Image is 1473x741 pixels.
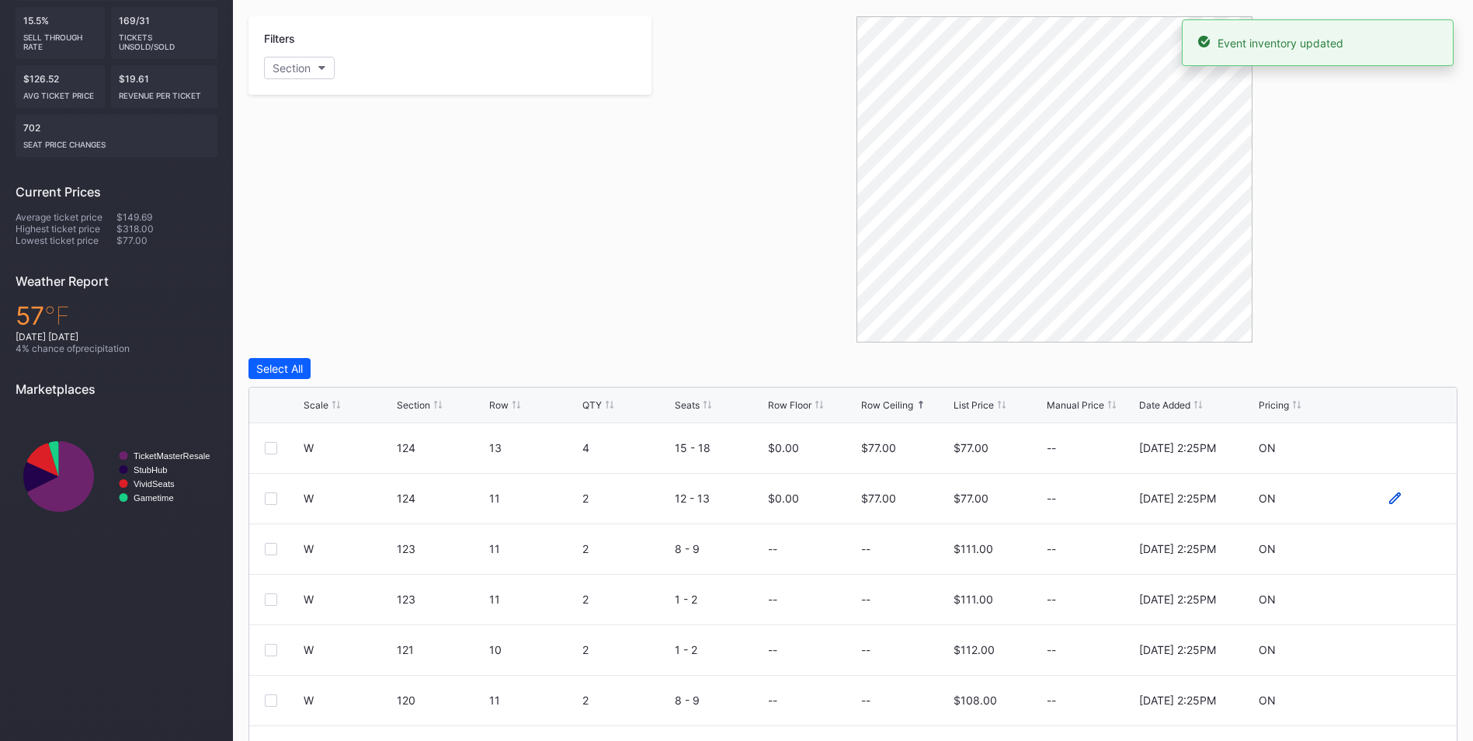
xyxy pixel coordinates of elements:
[304,643,314,656] div: W
[1047,399,1104,411] div: Manual Price
[1139,694,1216,707] div: [DATE] 2:25PM
[675,643,764,656] div: 1 - 2
[954,593,993,606] div: $111.00
[582,492,672,505] div: 2
[768,542,777,555] div: --
[16,343,217,354] div: 4 % chance of precipitation
[768,643,777,656] div: --
[675,694,764,707] div: 8 - 9
[23,26,97,51] div: Sell Through Rate
[397,399,430,411] div: Section
[304,542,314,555] div: W
[768,399,811,411] div: Row Floor
[273,61,311,75] div: Section
[23,85,97,100] div: Avg ticket price
[397,542,486,555] div: 123
[675,399,700,411] div: Seats
[16,273,217,289] div: Weather Report
[861,542,870,555] div: --
[1047,643,1136,656] div: --
[1047,542,1136,555] div: --
[768,593,777,606] div: --
[397,643,486,656] div: 121
[1259,399,1289,411] div: Pricing
[16,235,116,246] div: Lowest ticket price
[954,643,995,656] div: $112.00
[44,301,70,331] span: ℉
[1259,441,1276,454] div: ON
[116,235,217,246] div: $77.00
[954,694,997,707] div: $108.00
[954,542,993,555] div: $111.00
[1259,694,1276,707] div: ON
[1139,643,1216,656] div: [DATE] 2:25PM
[397,492,486,505] div: 124
[861,593,870,606] div: --
[1047,441,1136,454] div: --
[861,441,896,454] div: $77.00
[16,211,116,223] div: Average ticket price
[861,492,896,505] div: $77.00
[256,362,303,375] div: Select All
[954,492,988,505] div: $77.00
[304,441,314,454] div: W
[111,7,218,59] div: 169/31
[768,441,799,454] div: $0.00
[489,441,578,454] div: 13
[1139,593,1216,606] div: [DATE] 2:25PM
[397,441,486,454] div: 124
[675,542,764,555] div: 8 - 9
[1259,492,1276,505] div: ON
[861,694,870,707] div: --
[675,441,764,454] div: 15 - 18
[1047,492,1136,505] div: --
[304,399,328,411] div: Scale
[675,593,764,606] div: 1 - 2
[119,26,210,51] div: Tickets Unsold/Sold
[582,542,672,555] div: 2
[16,381,217,397] div: Marketplaces
[16,114,217,157] div: 702
[489,593,578,606] div: 11
[1139,441,1216,454] div: [DATE] 2:25PM
[861,399,913,411] div: Row Ceiling
[1259,593,1276,606] div: ON
[23,134,210,149] div: seat price changes
[16,223,116,235] div: Highest ticket price
[954,441,988,454] div: $77.00
[16,331,217,343] div: [DATE] [DATE]
[16,65,105,108] div: $126.52
[111,65,218,108] div: $19.61
[1047,694,1136,707] div: --
[675,492,764,505] div: 12 - 13
[489,694,578,707] div: 11
[248,358,311,379] button: Select All
[1139,542,1216,555] div: [DATE] 2:25PM
[116,211,217,223] div: $149.69
[397,694,486,707] div: 120
[134,479,175,489] text: VividSeats
[116,223,217,235] div: $318.00
[582,399,602,411] div: QTY
[16,301,217,331] div: 57
[489,492,578,505] div: 11
[861,643,870,656] div: --
[1259,542,1276,555] div: ON
[134,465,168,475] text: StubHub
[954,399,994,411] div: List Price
[134,451,210,461] text: TicketMasterResale
[1259,643,1276,656] div: ON
[16,184,217,200] div: Current Prices
[304,694,314,707] div: W
[397,593,486,606] div: 123
[582,593,672,606] div: 2
[119,85,210,100] div: Revenue per ticket
[489,542,578,555] div: 11
[489,399,509,411] div: Row
[1047,593,1136,606] div: --
[582,643,672,656] div: 2
[264,32,636,45] div: Filters
[489,643,578,656] div: 10
[768,694,777,707] div: --
[1218,37,1343,50] div: Event inventory updated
